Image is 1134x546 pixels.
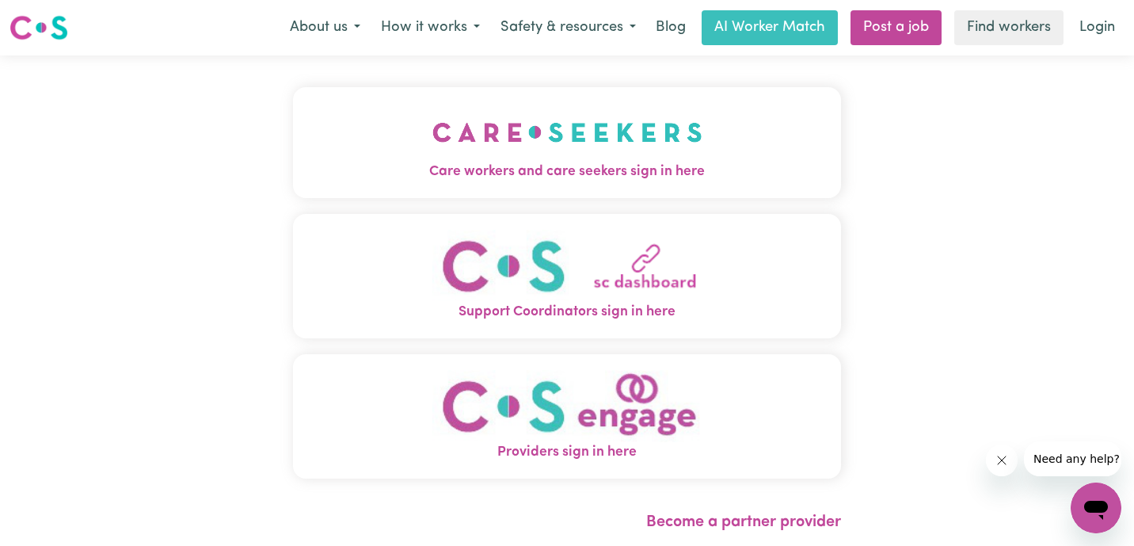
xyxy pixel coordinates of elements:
[293,87,841,198] button: Care workers and care seekers sign in here
[646,514,841,530] a: Become a partner provider
[954,10,1064,45] a: Find workers
[1070,10,1124,45] a: Login
[10,13,68,42] img: Careseekers logo
[293,302,841,323] span: Support Coordinators sign in here
[371,11,490,44] button: How it works
[293,442,841,463] span: Providers sign in here
[986,445,1018,476] iframe: Close message
[490,11,646,44] button: Safety & resources
[293,354,841,479] button: Providers sign in here
[1024,441,1121,476] iframe: Message from company
[646,10,695,45] a: Blog
[1071,483,1121,533] iframe: Button to launch messaging window
[293,214,841,338] button: Support Coordinators sign in here
[10,10,68,46] a: Careseekers logo
[293,162,841,182] span: Care workers and care seekers sign in here
[702,10,838,45] a: AI Worker Match
[850,10,942,45] a: Post a job
[280,11,371,44] button: About us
